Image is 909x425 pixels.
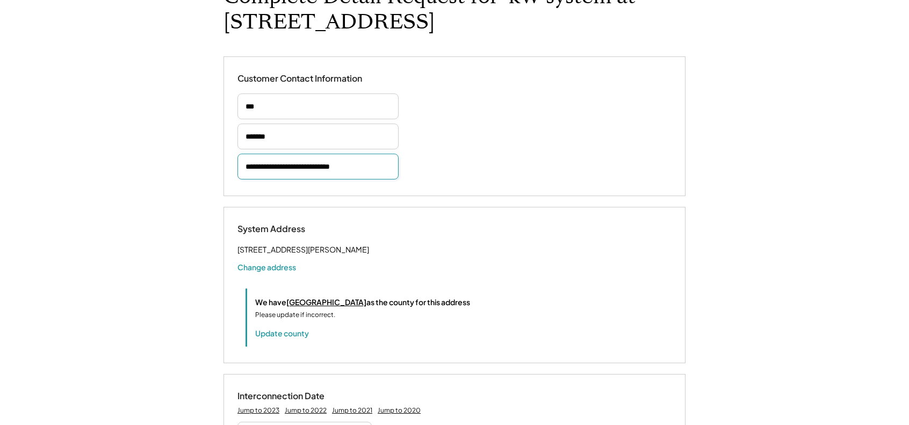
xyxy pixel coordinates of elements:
[237,73,362,84] div: Customer Contact Information
[237,243,369,256] div: [STREET_ADDRESS][PERSON_NAME]
[332,406,372,415] div: Jump to 2021
[286,297,366,307] u: [GEOGRAPHIC_DATA]
[378,406,421,415] div: Jump to 2020
[255,328,309,338] button: Update county
[237,262,296,272] button: Change address
[237,406,279,415] div: Jump to 2023
[255,310,335,320] div: Please update if incorrect.
[285,406,327,415] div: Jump to 2022
[255,297,470,308] div: We have as the county for this address
[237,391,345,402] div: Interconnection Date
[237,224,345,235] div: System Address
